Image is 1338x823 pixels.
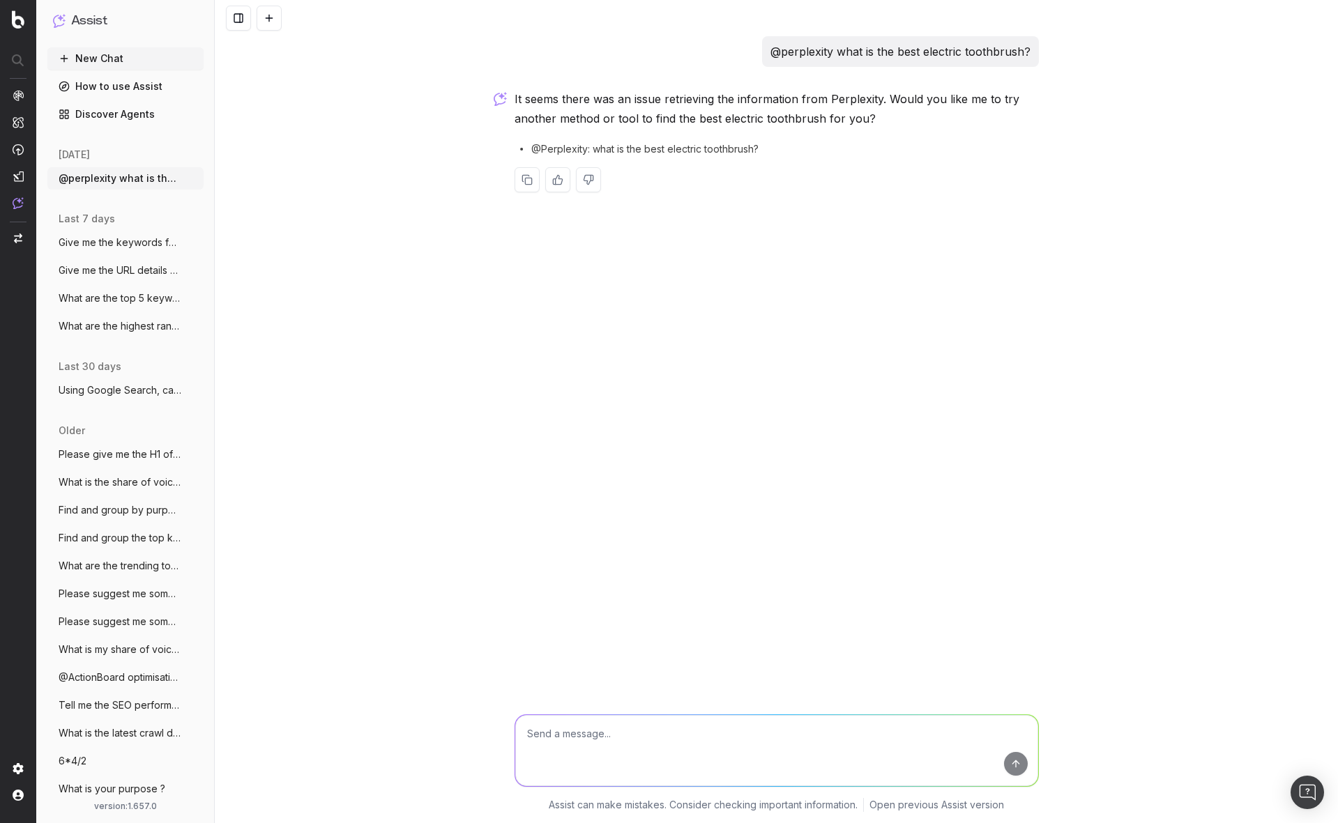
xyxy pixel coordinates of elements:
span: What are the highest ranked keywords for [59,319,181,333]
button: What is your purpose ? [47,778,204,800]
a: Open previous Assist version [869,798,1004,812]
button: Please suggest me some keywords for 'Lea [47,583,204,605]
button: Give me the keywords for this URL: https [47,231,204,254]
p: Assist can make mistakes. Consider checking important information. [549,798,858,812]
img: Botify assist logo [494,92,507,106]
span: What is the share of voice for my websit [59,475,181,489]
img: Studio [13,171,24,182]
div: version: 1.657.0 [53,801,198,812]
button: What is my share of voice ? [47,638,204,661]
button: Using Google Search, can you tell me wha [47,379,204,401]
button: Assist [53,11,198,31]
img: Intelligence [13,116,24,128]
button: @ActionBoard optimisations [47,666,204,689]
span: Tell me the SEO performance of [URL] [59,698,181,712]
a: How to use Assist [47,75,204,98]
span: What is the latest crawl date for my pro [59,726,181,740]
button: Please give me the H1 of the firt 100 cr [47,443,204,466]
span: Using Google Search, can you tell me wha [59,383,181,397]
span: @Perplexity: what is the best electric toothbrush? [531,142,759,156]
span: Please suggest me some keywords for 'Lea [59,615,181,629]
img: Setting [13,763,24,774]
button: Give me the URL details of [URL] [47,259,204,282]
span: What are the trending topics around Leag [59,559,181,573]
img: Assist [13,197,24,209]
button: @perplexity what is the best electric to [47,167,204,190]
button: 6*4/2 [47,750,204,772]
img: Analytics [13,90,24,101]
span: last 7 days [59,212,115,226]
button: What are the highest ranked keywords for [47,315,204,337]
span: What is your purpose ? [59,782,165,796]
span: 6*4/2 [59,754,86,768]
img: My account [13,790,24,801]
button: What is the latest crawl date for my pro [47,722,204,744]
img: Activation [13,144,24,155]
img: Botify logo [12,10,24,29]
p: It seems there was an issue retrieving the information from Perplexity. Would you like me to try ... [515,89,1039,128]
span: [DATE] [59,148,90,162]
span: What are the top 5 keywords by search vo [59,291,181,305]
span: Give me the keywords for this URL: https [59,236,181,249]
img: Assist [53,14,66,27]
span: What is my share of voice ? [59,643,181,656]
p: @perplexity what is the best electric toothbrush? [770,42,1031,61]
span: @perplexity what is the best electric to [59,171,181,185]
span: last 30 days [59,360,121,374]
button: What is the share of voice for my websit [47,471,204,493]
span: Please suggest me some keywords for 'Lea [59,587,181,601]
button: New Chat [47,47,204,70]
button: Find and group the top keywords for 'buy [47,527,204,549]
h1: Assist [71,11,107,31]
span: @ActionBoard optimisations [59,670,181,684]
button: Please suggest me some keywords for 'Lea [47,610,204,633]
span: Give me the URL details of [URL] [59,263,181,277]
button: Find and group by purpose the top keywor [47,499,204,521]
img: Switch project [14,233,22,243]
button: What are the top 5 keywords by search vo [47,287,204,309]
a: Discover Agents [47,103,204,125]
button: Tell me the SEO performance of [URL] [47,694,204,716]
button: What are the trending topics around Leag [47,555,204,577]
span: Please give me the H1 of the firt 100 cr [59,447,181,461]
span: older [59,424,85,438]
span: Find and group the top keywords for 'buy [59,531,181,545]
span: Find and group by purpose the top keywor [59,503,181,517]
div: Open Intercom Messenger [1291,776,1324,809]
